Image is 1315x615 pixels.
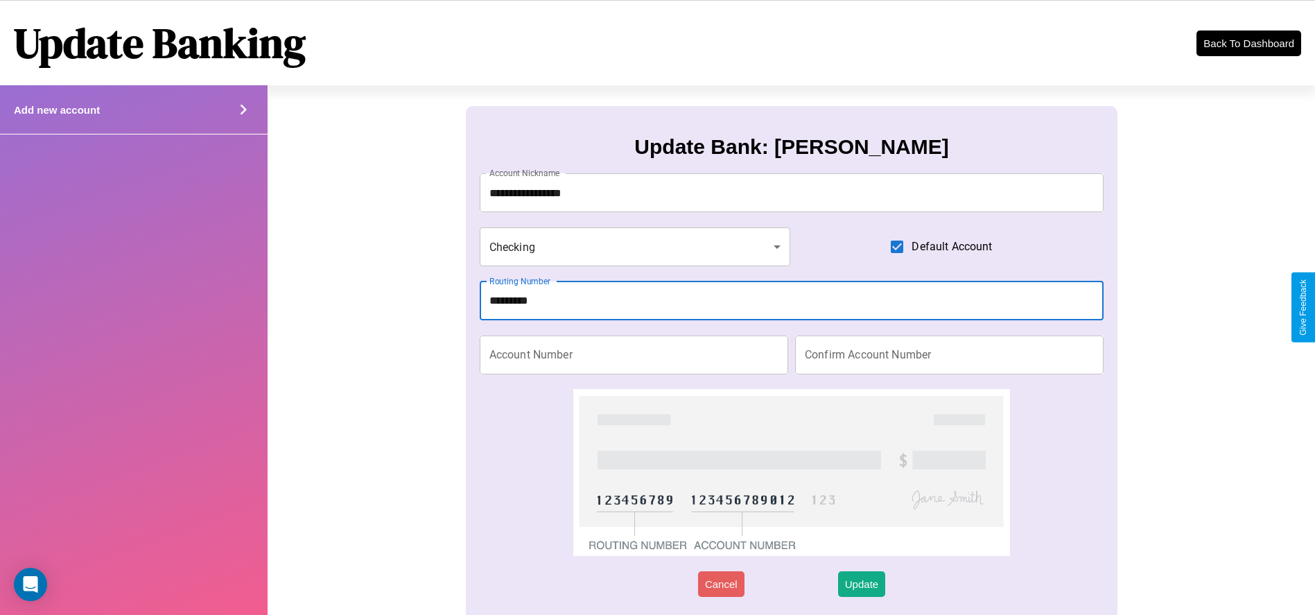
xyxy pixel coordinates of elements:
h4: Add new account [14,104,100,116]
button: Update [838,571,885,597]
label: Routing Number [489,275,550,287]
h3: Update Bank: [PERSON_NAME] [634,135,948,159]
h1: Update Banking [14,15,306,71]
button: Cancel [698,571,744,597]
span: Default Account [912,239,992,255]
label: Account Nickname [489,167,560,179]
div: Give Feedback [1298,279,1308,336]
div: Checking [480,227,790,266]
img: check [573,389,1011,556]
div: Open Intercom Messenger [14,568,47,601]
button: Back To Dashboard [1196,31,1301,56]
